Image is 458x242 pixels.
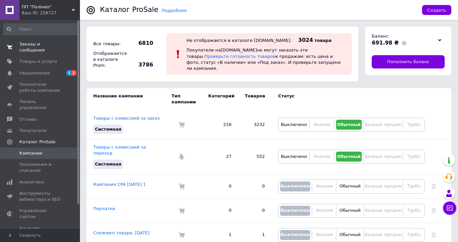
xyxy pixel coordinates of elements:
[280,183,310,188] span: Выключено
[22,4,72,10] span: ПП "Полінео"
[19,190,62,202] span: Инструменты вебмастера и SEO
[93,206,115,211] a: Перчатки
[314,38,332,43] span: товара
[365,120,401,130] button: Больше продаж
[313,122,330,127] span: Эконом
[365,122,401,127] span: Больше продаж
[93,182,146,187] a: Кампания CPA [DATE] 1
[271,88,425,110] td: Статус
[405,181,423,191] button: Турбо
[187,48,341,71] span: Покупатели на [DOMAIN_NAME] не могут заказать эти товары. к продажам: есть цена и фото, статус «В...
[365,152,401,162] button: Больше продаж
[95,162,121,167] span: Системная
[407,208,420,213] span: Турбо
[178,207,185,214] img: Комиссия за заказ
[202,88,238,110] td: Категорий
[238,139,271,174] td: 552
[205,54,275,59] a: Проверьте готовность товаров
[337,154,361,159] span: Обычный
[405,152,423,162] button: Турбо
[130,40,153,47] span: 6810
[314,230,334,240] button: Эконом
[280,181,310,191] button: Выключено
[311,120,332,130] button: Эконом
[100,6,158,13] div: Каталог ProSale
[405,120,423,130] button: Турбо
[19,116,37,122] span: Отзывы
[238,198,271,223] td: 0
[311,152,332,162] button: Эконом
[22,10,80,16] div: Ваш ID: 258727
[431,208,436,213] a: Удалить
[19,208,62,220] span: Управление сайтом
[173,49,183,59] img: :exclamation:
[19,81,62,93] span: Показатели работы компании
[3,23,79,35] input: Поиск
[92,49,128,70] div: Отображается в каталоге Prom:
[92,39,128,49] div: Все товары:
[372,55,445,68] a: Пополнить баланс
[187,38,291,43] div: Не отображается в каталоге [DOMAIN_NAME]:
[19,59,57,64] span: Товары и услуги
[316,208,333,213] span: Эконом
[281,154,307,159] span: Выключено
[316,183,333,188] span: Эконом
[405,230,423,240] button: Турбо
[337,122,361,127] span: Обычный
[202,110,238,139] td: 216
[280,152,308,162] button: Выключено
[314,206,334,216] button: Эконом
[238,88,271,110] td: Товаров
[407,183,420,188] span: Турбо
[407,232,420,237] span: Турбо
[431,232,436,237] a: Удалить
[366,230,401,240] button: Больше продаж
[366,206,401,216] button: Больше продаж
[178,121,185,128] img: Комиссия за заказ
[339,183,360,188] span: Обычный
[280,232,310,237] span: Выключено
[280,208,310,213] span: Выключено
[365,208,402,213] span: Больше продаж
[336,120,362,130] button: Обычный
[366,181,401,191] button: Больше продаж
[202,198,238,223] td: 0
[71,70,77,76] span: 1
[365,232,402,237] span: Больше продаж
[422,5,451,15] button: Создать
[87,88,172,110] td: Название кампании
[178,153,185,160] img: Комиссия за переход
[202,174,238,198] td: 0
[339,232,360,237] span: Обычный
[365,183,402,188] span: Больше продаж
[178,232,185,238] img: Комиссия за заказ
[202,139,238,174] td: 27
[336,152,362,162] button: Обычный
[407,154,420,159] span: Турбо
[338,181,362,191] button: Обычный
[281,122,307,127] span: Выключено
[372,40,399,46] span: 691.98 ₴
[280,230,310,240] button: Выключено
[365,154,401,159] span: Больше продаж
[93,116,160,121] a: Товары с комиссией за заказ
[405,206,423,216] button: Турбо
[19,179,44,185] span: Аналитика
[338,206,362,216] button: Обычный
[387,59,429,65] span: Пополнить баланс
[314,181,334,191] button: Эконом
[372,34,389,39] span: Баланс:
[95,127,121,132] span: Системная
[93,145,146,156] a: Товары с комиссией за переход
[280,206,310,216] button: Выключено
[19,139,55,145] span: Каталог ProSale
[162,8,187,13] a: Подробнее
[172,88,202,110] td: Тип кампании
[19,225,62,237] span: Кошелек компании
[19,162,62,174] span: Пополнения и списания
[238,174,271,198] td: 0
[19,150,42,156] span: Кампании
[130,61,153,68] span: 3786
[19,70,50,76] span: Уведомления
[316,232,333,237] span: Эконом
